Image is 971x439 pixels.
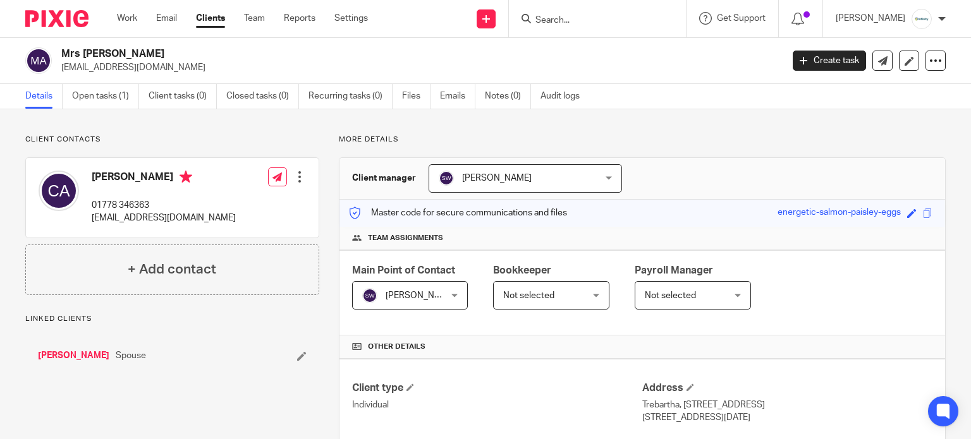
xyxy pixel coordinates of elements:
[439,171,454,186] img: svg%3E
[717,14,766,23] span: Get Support
[128,260,216,279] h4: + Add contact
[386,291,455,300] span: [PERSON_NAME]
[642,411,932,424] p: [STREET_ADDRESS][DATE]
[25,135,319,145] p: Client contacts
[308,84,393,109] a: Recurring tasks (0)
[368,342,425,352] span: Other details
[38,349,109,362] a: [PERSON_NAME]
[778,206,901,220] div: energetic-salmon-paisley-eggs
[92,212,236,224] p: [EMAIL_ADDRESS][DOMAIN_NAME]
[61,61,774,74] p: [EMAIL_ADDRESS][DOMAIN_NAME]
[226,84,299,109] a: Closed tasks (0)
[39,171,79,211] img: svg%3E
[339,135,946,145] p: More details
[25,314,319,324] p: Linked clients
[440,84,475,109] a: Emails
[352,172,416,184] h3: Client manager
[493,265,551,275] span: Bookkeeper
[156,12,177,25] a: Email
[352,382,642,395] h4: Client type
[149,84,217,109] a: Client tasks (0)
[540,84,589,109] a: Audit logs
[402,84,431,109] a: Files
[334,12,368,25] a: Settings
[196,12,225,25] a: Clients
[92,171,236,186] h4: [PERSON_NAME]
[244,12,265,25] a: Team
[72,84,139,109] a: Open tasks (1)
[503,291,554,300] span: Not selected
[117,12,137,25] a: Work
[912,9,932,29] img: Infinity%20Logo%20with%20Whitespace%20.png
[635,265,713,275] span: Payroll Manager
[534,15,648,27] input: Search
[793,51,866,71] a: Create task
[462,174,532,183] span: [PERSON_NAME]
[25,10,89,27] img: Pixie
[61,47,632,61] h2: Mrs [PERSON_NAME]
[25,47,52,74] img: svg%3E
[180,171,192,183] i: Primary
[352,265,455,275] span: Main Point of Contact
[284,12,315,25] a: Reports
[349,207,567,219] p: Master code for secure communications and files
[485,84,531,109] a: Notes (0)
[352,399,642,411] p: Individual
[116,349,146,362] span: Spouse
[836,12,905,25] p: [PERSON_NAME]
[642,399,932,411] p: Trebartha, [STREET_ADDRESS]
[645,291,696,300] span: Not selected
[92,199,236,212] p: 01778 346363
[368,233,443,243] span: Team assignments
[25,84,63,109] a: Details
[642,382,932,395] h4: Address
[362,288,377,303] img: svg%3E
